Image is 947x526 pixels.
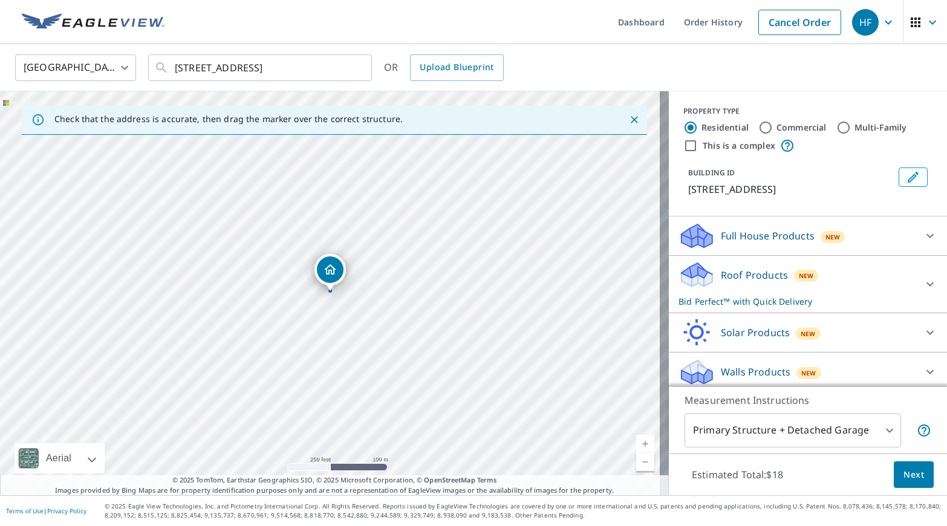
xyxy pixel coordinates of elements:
div: HF [852,9,879,36]
span: New [799,271,814,281]
div: Aerial [42,443,75,473]
p: Estimated Total: $18 [682,461,793,488]
label: Multi-Family [854,122,907,134]
span: New [801,329,816,339]
span: Upload Blueprint [420,60,493,75]
input: Search by address or latitude-longitude [175,51,347,85]
p: Solar Products [721,325,790,340]
span: Your report will include the primary structure and a detached garage if one exists. [917,423,931,438]
span: Next [903,467,924,482]
div: [GEOGRAPHIC_DATA] [15,51,136,85]
span: New [825,232,841,242]
img: EV Logo [22,13,164,31]
a: Upload Blueprint [410,54,503,81]
div: Primary Structure + Detached Garage [685,414,901,447]
div: Dropped pin, building 1, Residential property, 19510 SW 54th St Miramar, FL 33029 [314,254,346,291]
p: Full House Products [721,229,815,243]
p: Bid Perfect™ with Quick Delivery [679,295,916,308]
div: Solar ProductsNew [679,318,937,347]
p: © 2025 Eagle View Technologies, Inc. and Pictometry International Corp. All Rights Reserved. Repo... [105,502,941,520]
span: © 2025 TomTom, Earthstar Geographics SIO, © 2025 Microsoft Corporation, © [172,475,497,485]
div: Roof ProductsNewBid Perfect™ with Quick Delivery [679,261,937,308]
button: Close [626,112,642,128]
p: Walls Products [721,365,790,379]
div: PROPERTY TYPE [683,106,932,117]
div: Full House ProductsNew [679,221,937,250]
div: Aerial [15,443,105,473]
div: Walls ProductsNew [679,357,937,386]
p: | [6,507,86,515]
p: Check that the address is accurate, then drag the marker over the correct structure. [54,114,403,125]
a: OpenStreetMap [424,475,475,484]
p: Measurement Instructions [685,393,931,407]
p: BUILDING ID [688,167,735,178]
div: OR [384,54,504,81]
label: Commercial [776,122,827,134]
p: [STREET_ADDRESS] [688,182,894,196]
p: Roof Products [721,268,788,282]
a: Current Level 17, Zoom In [636,435,654,453]
label: This is a complex [703,140,775,152]
button: Next [894,461,934,489]
a: Terms of Use [6,507,44,515]
a: Privacy Policy [47,507,86,515]
button: Edit building 1 [899,167,928,187]
a: Cancel Order [758,10,841,35]
a: Terms [477,475,497,484]
label: Residential [701,122,749,134]
a: Current Level 17, Zoom Out [636,453,654,471]
span: New [801,368,816,378]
